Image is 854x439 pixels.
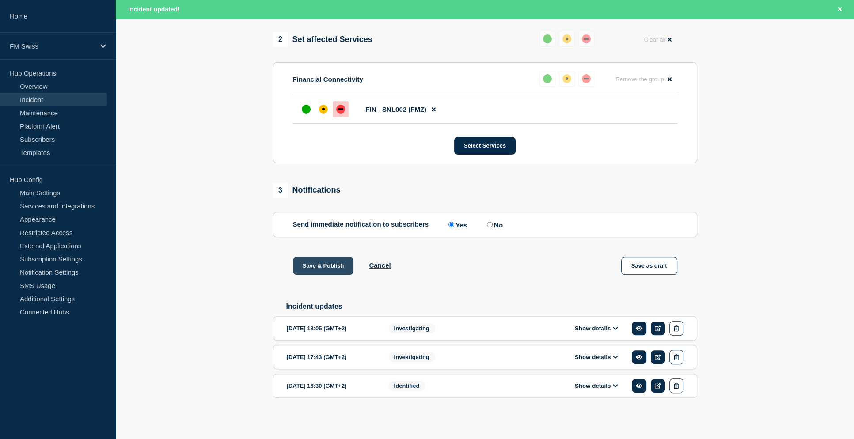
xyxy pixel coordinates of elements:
[128,6,180,13] span: Incident updated!
[615,76,664,83] span: Remove the group
[582,74,591,83] div: down
[293,76,363,83] p: Financial Connectivity
[287,321,375,336] div: [DATE] 18:05 (GMT+2)
[388,323,435,333] span: Investigating
[273,32,288,47] span: 2
[448,222,454,227] input: Yes
[621,257,677,275] button: Save as draft
[610,71,677,88] button: Remove the group
[293,257,354,275] button: Save & Publish
[273,183,288,198] span: 3
[287,378,375,393] div: [DATE] 16:30 (GMT+2)
[485,220,503,229] label: No
[834,4,845,15] button: Close banner
[572,382,621,390] button: Show details
[559,31,575,47] button: affected
[273,32,372,47] div: Set affected Services
[369,261,391,269] button: Cancel
[454,137,516,155] button: Select Services
[578,31,594,47] button: down
[562,74,571,83] div: affected
[446,220,467,229] label: Yes
[293,220,429,229] p: Send immediate notification to subscribers
[287,350,375,364] div: [DATE] 17:43 (GMT+2)
[10,42,95,50] p: FM Swiss
[319,105,328,114] div: affected
[273,183,341,198] div: Notifications
[539,31,555,47] button: up
[286,303,697,310] h2: Incident updates
[638,31,677,48] button: Clear all
[539,71,555,87] button: up
[572,353,621,361] button: Show details
[293,220,677,229] div: Send immediate notification to subscribers
[582,34,591,43] div: down
[302,105,311,114] div: up
[366,106,427,113] span: FIN - SNL002 (FMZ)
[572,325,621,332] button: Show details
[388,352,435,362] span: Investigating
[559,71,575,87] button: affected
[578,71,594,87] button: down
[487,222,493,227] input: No
[543,34,552,43] div: up
[388,381,425,391] span: Identified
[543,74,552,83] div: up
[336,105,345,114] div: down
[562,34,571,43] div: affected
